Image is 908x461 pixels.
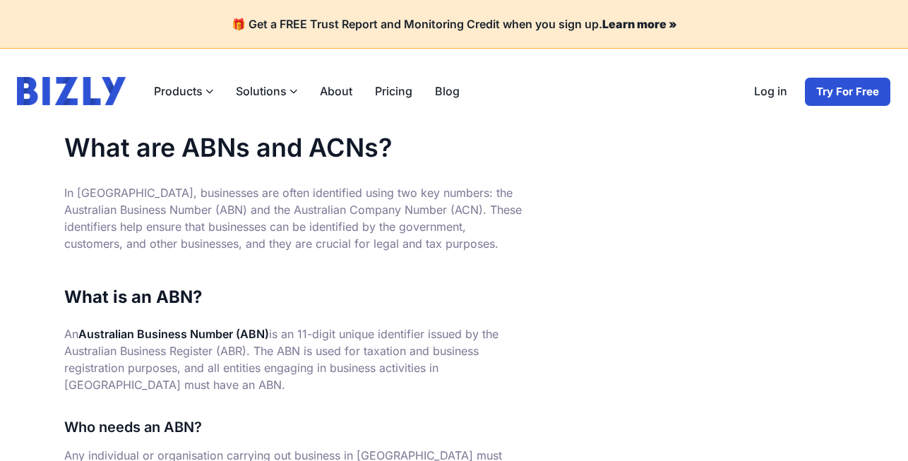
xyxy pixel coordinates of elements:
[64,325,523,393] p: An is an 11-digit unique identifier issued by the Australian Business Register (ABR). The ABN is ...
[424,77,471,105] a: Blog
[17,77,126,105] img: bizly_logo.svg
[225,77,309,105] label: Solutions
[804,77,891,107] a: Try For Free
[78,327,269,341] strong: Australian Business Number (ABN)
[309,77,364,105] a: About
[602,17,677,31] a: Learn more »
[64,286,523,309] h2: What is an ABN?
[17,17,891,31] h4: 🎁 Get a FREE Trust Report and Monitoring Credit when you sign up.
[143,77,225,105] label: Products
[64,133,523,162] h1: What are ABNs and ACNs?
[64,184,523,252] p: In [GEOGRAPHIC_DATA], businesses are often identified using two key numbers: the Australian Busin...
[743,77,799,107] a: Log in
[64,416,523,438] h3: Who needs an ABN?
[364,77,424,105] a: Pricing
